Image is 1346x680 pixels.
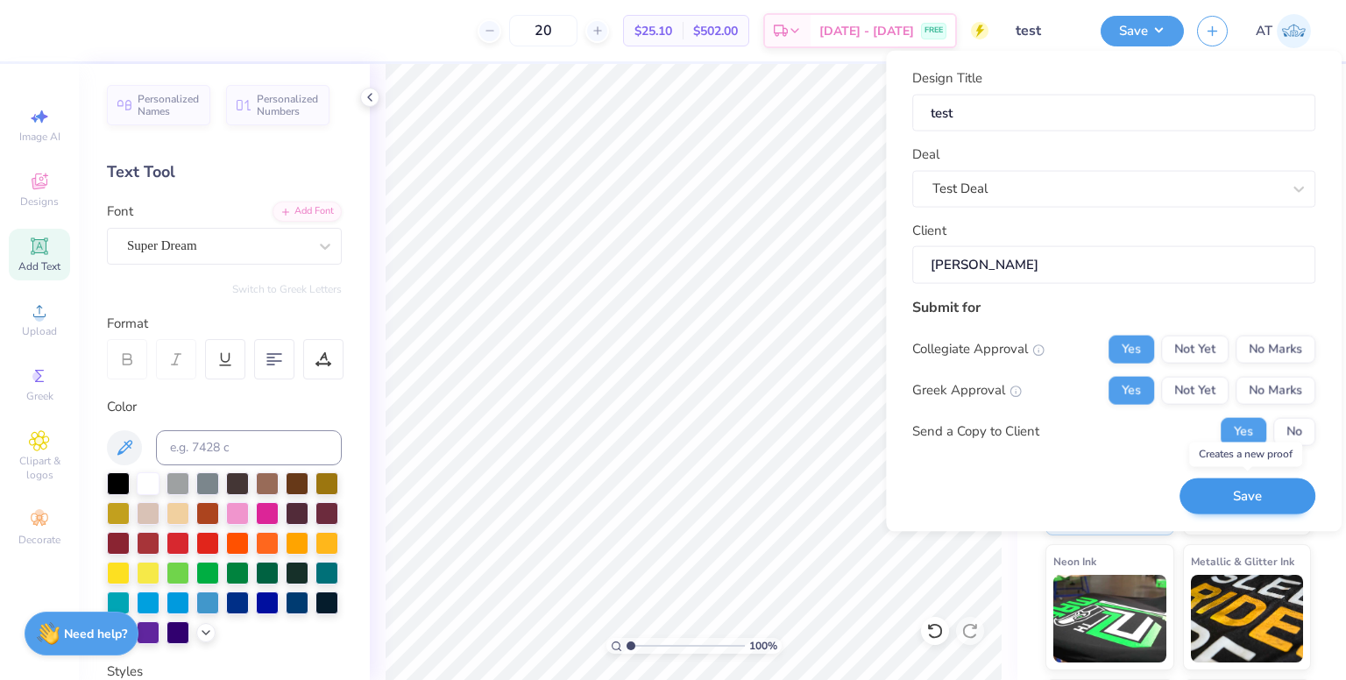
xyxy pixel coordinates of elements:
[912,246,1315,284] input: e.g. Ethan Linker
[18,259,60,273] span: Add Text
[64,626,127,642] strong: Need help?
[1236,335,1315,363] button: No Marks
[19,130,60,144] span: Image AI
[634,22,672,40] span: $25.10
[1273,417,1315,445] button: No
[1277,14,1311,48] img: Ankitha Test
[924,25,943,37] span: FREE
[1101,16,1184,46] button: Save
[1236,376,1315,404] button: No Marks
[107,314,344,334] div: Format
[107,202,133,222] label: Font
[107,397,342,417] div: Color
[1180,478,1315,514] button: Save
[9,454,70,482] span: Clipart & logos
[18,533,60,547] span: Decorate
[912,421,1039,442] div: Send a Copy to Client
[273,202,342,222] div: Add Font
[1191,575,1304,662] img: Metallic & Glitter Ink
[1053,552,1096,570] span: Neon Ink
[912,296,1315,317] div: Submit for
[1161,335,1229,363] button: Not Yet
[912,339,1045,359] div: Collegiate Approval
[20,195,59,209] span: Designs
[257,93,319,117] span: Personalized Numbers
[138,93,200,117] span: Personalized Names
[1002,13,1087,48] input: Untitled Design
[1221,417,1266,445] button: Yes
[26,389,53,403] span: Greek
[509,15,577,46] input: – –
[107,160,342,184] div: Text Tool
[1109,376,1154,404] button: Yes
[749,638,777,654] span: 100 %
[1256,21,1272,41] span: AT
[1256,14,1311,48] a: AT
[1189,442,1302,466] div: Creates a new proof
[912,220,946,240] label: Client
[912,68,982,89] label: Design Title
[912,145,939,165] label: Deal
[232,282,342,296] button: Switch to Greek Letters
[1109,335,1154,363] button: Yes
[819,22,914,40] span: [DATE] - [DATE]
[1161,376,1229,404] button: Not Yet
[1191,552,1294,570] span: Metallic & Glitter Ink
[22,324,57,338] span: Upload
[1053,575,1166,662] img: Neon Ink
[156,430,342,465] input: e.g. 7428 c
[912,380,1022,400] div: Greek Approval
[693,22,738,40] span: $502.00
